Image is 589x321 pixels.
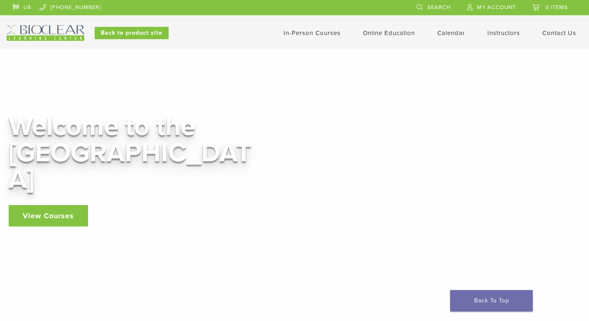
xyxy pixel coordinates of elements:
a: In-Person Courses [284,29,341,37]
a: View Courses [9,205,88,227]
a: Instructors [487,29,520,37]
span: Search [427,4,451,11]
span: 0 items [546,4,568,11]
a: Back to product site [95,27,169,39]
a: Calendar [437,29,465,37]
a: Back To Top [450,290,533,312]
h2: Welcome to the [GEOGRAPHIC_DATA] [9,113,257,193]
img: Bioclear [7,25,84,41]
a: Contact Us [542,29,576,37]
span: My Account [477,4,516,11]
a: Online Education [363,29,415,37]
